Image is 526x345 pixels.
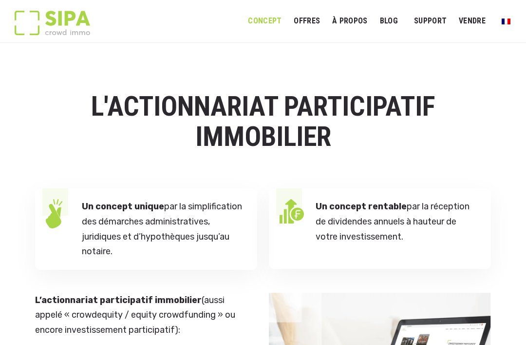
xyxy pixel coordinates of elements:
p: (aussi appelé « crowdequity / equity crowdfunding » ou encore investissement participatif): [35,293,247,338]
a: Concept [243,10,288,32]
p: par la réception de dividendes annuels à hauteur de votre investissement. [316,199,480,244]
strong: L’actionnariat participatif [35,295,153,305]
img: Français [502,19,510,24]
a: Passer à [497,12,517,30]
img: Logo [15,11,90,35]
a: Blog [375,10,404,32]
p: par la simplification des démarches administratives, juridiques et d’hypothèques jusqu’au notaire. [82,199,246,259]
a: VENDRE [454,10,492,32]
strong: Un concept rentable [316,201,407,212]
nav: Menu principal [250,9,511,33]
strong: immobilier [155,295,202,305]
h1: L'ACTIONNARIAT PARTICIPATIF IMMOBILIER [35,92,491,152]
a: SUPPORT [409,10,453,32]
a: OFFRES [289,10,326,32]
strong: Un concept unique [82,201,164,212]
a: À PROPOS [327,10,374,32]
